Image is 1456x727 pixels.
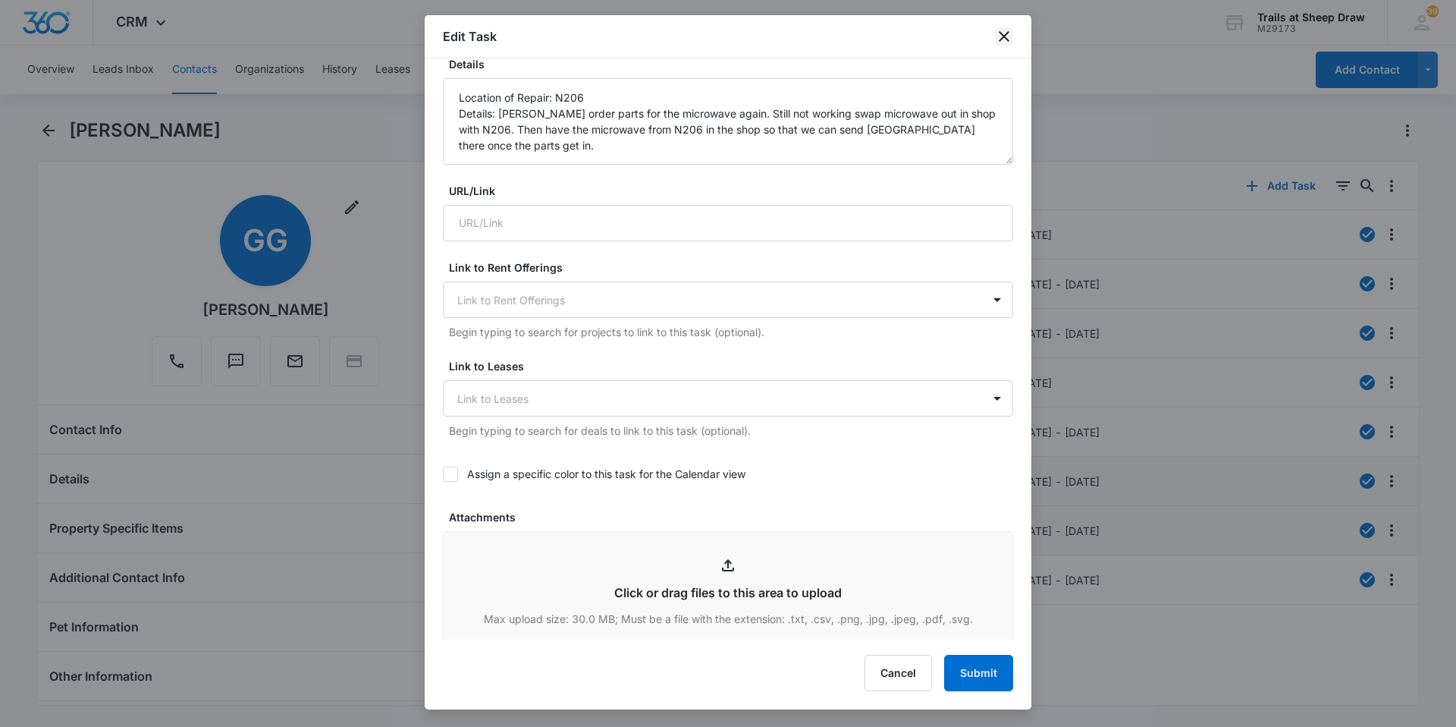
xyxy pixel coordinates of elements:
input: URL/Link [443,205,1013,241]
textarea: Location of Repair: N206 Details: [PERSON_NAME] order parts for the microwave again. Still not wo... [443,78,1013,165]
label: Assign a specific color to this task for the Calendar view [443,466,1013,482]
p: Begin typing to search for deals to link to this task (optional). [449,423,1013,439]
button: close [995,27,1013,46]
p: Begin typing to search for projects to link to this task (optional). [449,324,1013,340]
label: Details [449,56,1019,72]
label: Link to Leases [449,358,1019,374]
label: Link to Rent Offerings [449,260,1019,275]
button: Cancel [864,655,932,691]
label: Attachments [449,509,1019,525]
button: Submit [944,655,1013,691]
h1: Edit Task [443,27,497,46]
label: URL/Link [449,183,1019,199]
